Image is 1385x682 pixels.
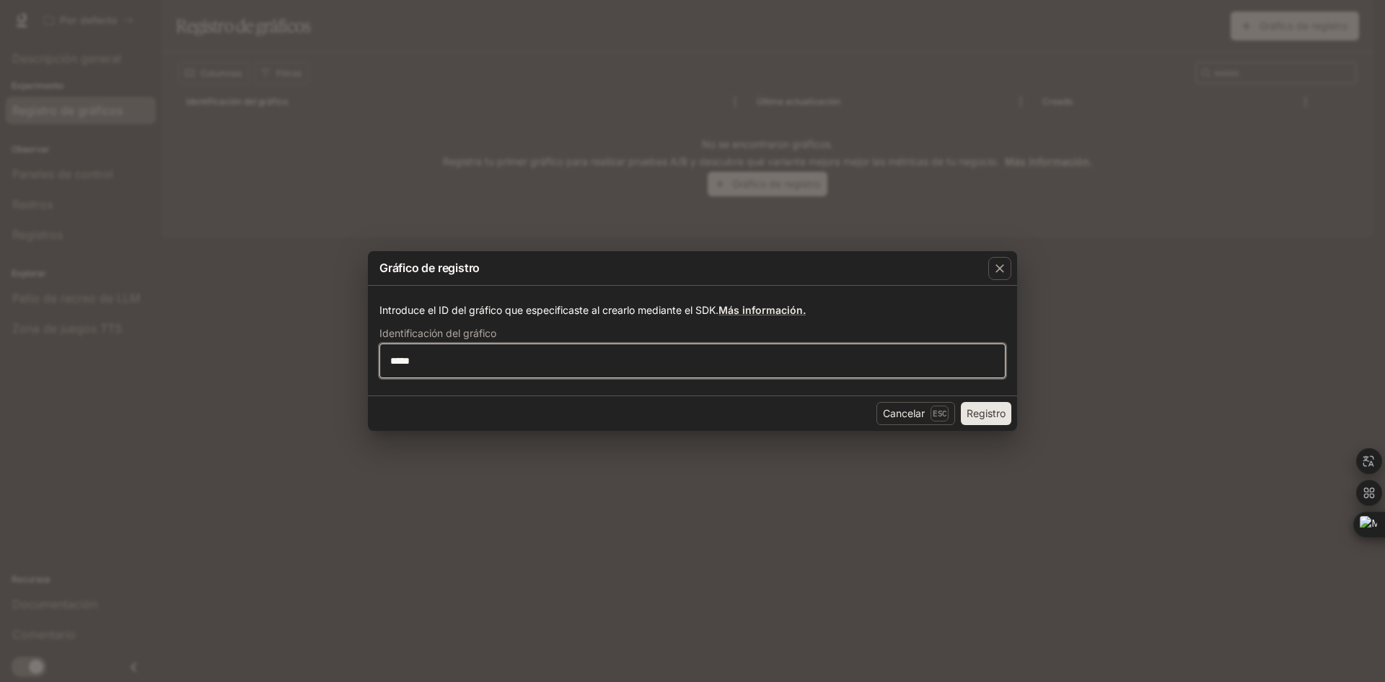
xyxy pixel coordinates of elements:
button: Registro [961,402,1011,425]
font: Esc [933,408,946,419]
font: Gráfico de registro [379,261,480,275]
font: Identificación del gráfico [379,327,496,339]
font: Introduce el ID del gráfico que especificaste al crearlo mediante el SDK. [379,304,718,316]
font: Cancelar [883,407,925,419]
a: Más información. [718,304,806,316]
button: CancelarEsc [876,402,955,425]
font: Registro [967,407,1006,419]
